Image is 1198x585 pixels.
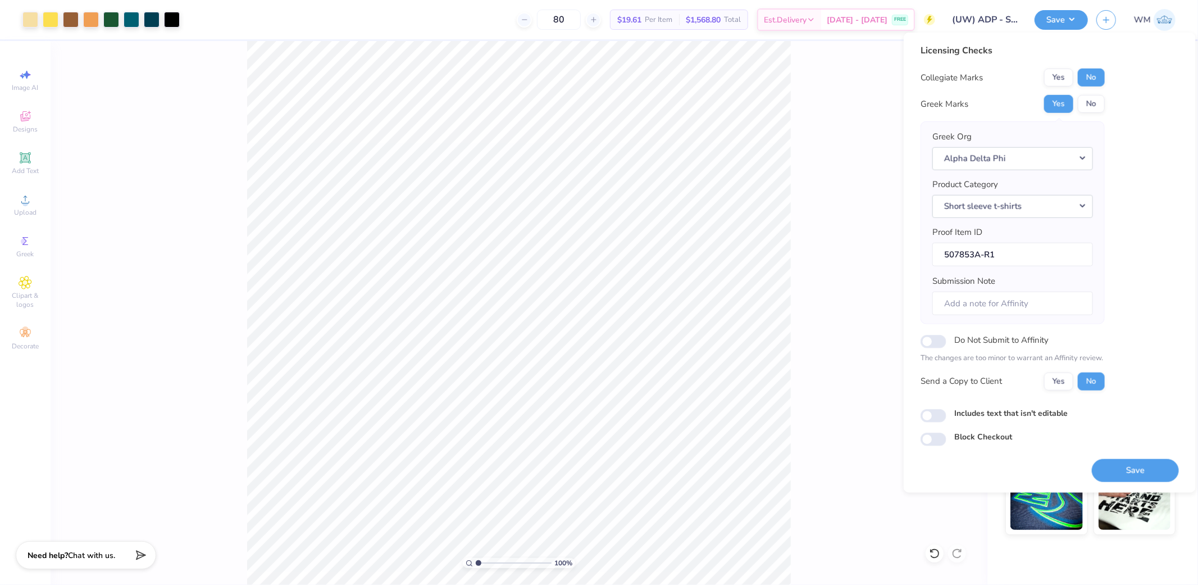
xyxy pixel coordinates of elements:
[932,291,1093,315] input: Add a note for Affinity
[1092,459,1179,482] button: Save
[921,353,1105,364] p: The changes are too minor to warrant an Affinity review.
[1044,372,1073,390] button: Yes
[764,14,807,26] span: Est. Delivery
[944,8,1026,31] input: Untitled Design
[68,550,115,561] span: Chat with us.
[1078,372,1105,390] button: No
[932,178,998,191] label: Product Category
[932,130,972,143] label: Greek Org
[954,333,1049,347] label: Do Not Submit to Affinity
[954,407,1068,419] label: Includes text that isn't editable
[921,44,1105,57] div: Licensing Checks
[12,342,39,351] span: Decorate
[1134,9,1176,31] a: WM
[932,226,982,239] label: Proof Item ID
[921,375,1002,388] div: Send a Copy to Client
[894,16,906,24] span: FREE
[6,291,45,309] span: Clipart & logos
[1078,95,1105,113] button: No
[921,71,983,84] div: Collegiate Marks
[1154,9,1176,31] img: Wilfredo Manabat
[932,275,995,288] label: Submission Note
[954,431,1012,443] label: Block Checkout
[14,208,37,217] span: Upload
[17,250,34,259] span: Greek
[1099,474,1171,530] img: Water based Ink
[645,14,672,26] span: Per Item
[12,166,39,175] span: Add Text
[686,14,721,26] span: $1,568.80
[617,14,641,26] span: $19.61
[827,14,887,26] span: [DATE] - [DATE]
[932,194,1093,217] button: Short sleeve t-shirts
[1078,69,1105,87] button: No
[12,83,39,92] span: Image AI
[921,98,968,111] div: Greek Marks
[724,14,741,26] span: Total
[28,550,68,561] strong: Need help?
[13,125,38,134] span: Designs
[1035,10,1088,30] button: Save
[537,10,581,30] input: – –
[1010,474,1083,530] img: Glow in the Dark Ink
[1044,95,1073,113] button: Yes
[1044,69,1073,87] button: Yes
[932,147,1093,170] button: Alpha Delta Phi
[554,558,572,568] span: 100 %
[1134,13,1151,26] span: WM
